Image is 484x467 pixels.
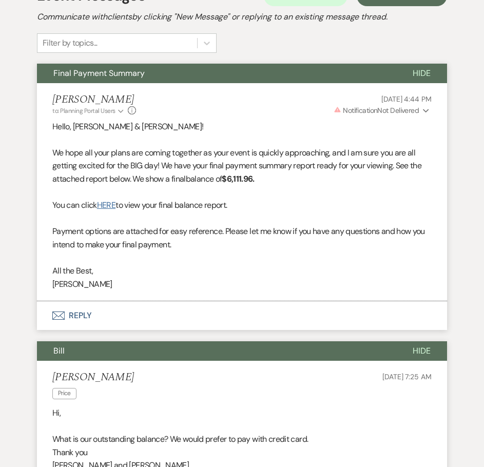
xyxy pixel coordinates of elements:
[413,68,431,79] span: Hide
[52,121,203,132] span: Hello, [PERSON_NAME] & [PERSON_NAME]!
[381,94,432,104] span: [DATE] 4:44 PM
[52,371,134,384] h5: [PERSON_NAME]
[53,68,145,79] span: Final Payment Summary
[201,173,222,184] span: nce of
[52,146,432,186] p: bala
[52,147,421,184] span: We hope all your plans are coming together as your event is quickly approaching, and I am sure yo...
[37,301,447,330] button: Reply
[52,388,76,399] span: Price
[97,200,115,210] a: HERE
[52,279,112,289] span: [PERSON_NAME]
[52,446,432,459] p: Thank you
[343,106,377,115] span: Notification
[332,105,432,116] button: NotificationNot Delivered
[53,345,65,356] span: Bill
[382,372,432,381] span: [DATE] 7:25 AM
[37,11,447,23] h2: Communicate with clients by clicking "New Message" or replying to an existing message thread.
[52,265,93,276] span: All the Best,
[43,37,98,49] div: Filter by topics...
[52,433,432,446] p: What is our outstanding balance? We would prefer to pay with credit card.
[52,107,115,115] span: to: Planning Portal Users
[396,341,447,361] button: Hide
[52,93,136,106] h5: [PERSON_NAME]
[413,345,431,356] span: Hide
[334,106,419,115] span: Not Delivered
[396,64,447,83] button: Hide
[222,173,254,184] strong: $6,111.96.
[37,341,396,361] button: Bill
[52,199,432,212] p: You can click to view your final balance report.
[52,106,125,115] button: to: Planning Portal Users
[37,64,396,83] button: Final Payment Summary
[52,406,432,420] p: Hi,
[52,226,425,250] span: Payment options are attached for easy reference. Please let me know if you have any questions and...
